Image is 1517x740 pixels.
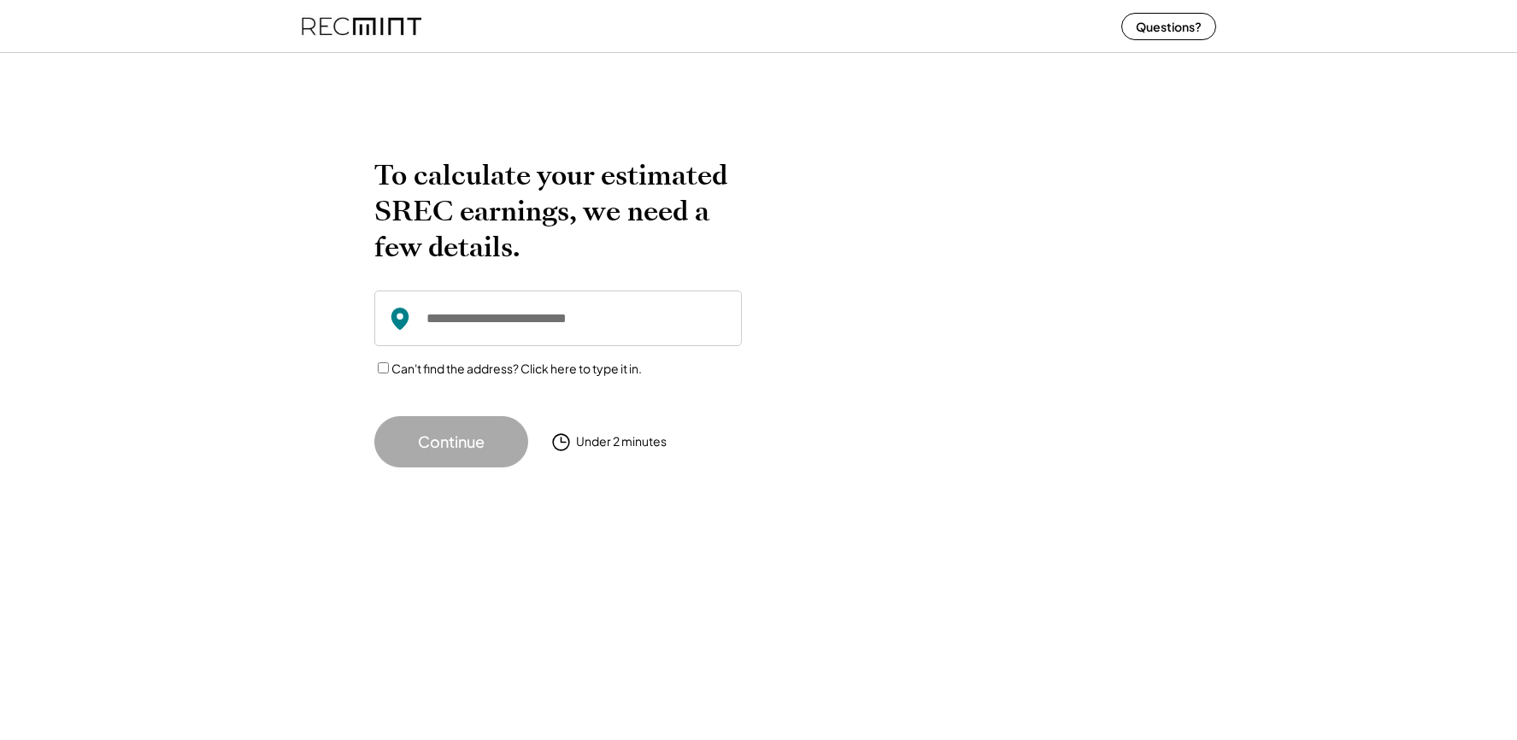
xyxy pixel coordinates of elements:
[1121,13,1216,40] button: Questions?
[391,361,642,376] label: Can't find the address? Click here to type it in.
[302,3,421,49] img: recmint-logotype%403x%20%281%29.jpeg
[374,157,742,265] h2: To calculate your estimated SREC earnings, we need a few details.
[785,157,1118,432] img: yH5BAEAAAAALAAAAAABAAEAAAIBRAA7
[576,433,667,450] div: Under 2 minutes
[374,416,528,467] button: Continue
